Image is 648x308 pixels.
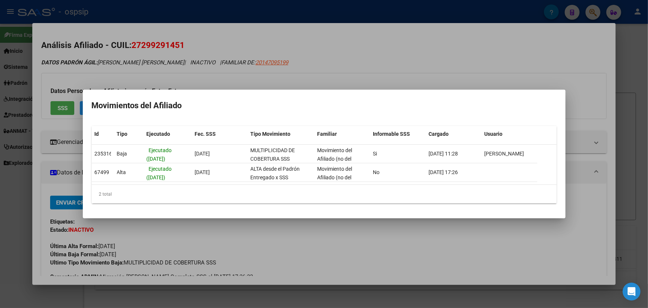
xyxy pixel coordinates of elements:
[95,169,110,175] span: 67499
[144,126,192,142] datatable-header-cell: Ejecutado
[195,151,210,157] span: [DATE]
[251,147,295,162] span: MULTIPLICIDAD DE COBERTURA SSS
[318,166,352,189] span: Movimiento del Afiliado (no del grupo)
[373,151,377,157] span: Si
[318,131,337,137] span: Familiar
[251,166,300,180] span: ALTA desde el Padrón Entregado x SSS
[318,147,352,170] span: Movimiento del Afiliado (no del grupo)
[92,99,557,113] h2: Movimientos del Afiliado
[92,185,557,203] div: 2 total
[251,131,291,137] span: Tipo Movimiento
[429,169,458,175] span: [DATE] 17:26
[429,131,449,137] span: Cargado
[373,169,380,175] span: No
[623,283,641,301] div: Open Intercom Messenger
[373,131,410,137] span: Informable SSS
[426,126,482,142] datatable-header-cell: Cargado
[114,126,144,142] datatable-header-cell: Tipo
[192,126,248,142] datatable-header-cell: Fec. SSS
[485,131,503,137] span: Usuario
[482,126,537,142] datatable-header-cell: Usuario
[429,151,458,157] span: [DATE] 11:28
[147,147,172,162] span: Ejecutado ([DATE])
[117,151,127,157] span: Baja
[147,166,172,180] span: Ejecutado ([DATE])
[95,151,113,157] span: 235316
[147,131,170,137] span: Ejecutado
[370,126,426,142] datatable-header-cell: Informable SSS
[117,131,128,137] span: Tipo
[195,169,210,175] span: [DATE]
[195,131,216,137] span: Fec. SSS
[92,126,114,142] datatable-header-cell: Id
[248,126,315,142] datatable-header-cell: Tipo Movimiento
[485,151,524,157] span: [PERSON_NAME]
[117,169,126,175] span: Alta
[95,131,99,137] span: Id
[315,126,370,142] datatable-header-cell: Familiar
